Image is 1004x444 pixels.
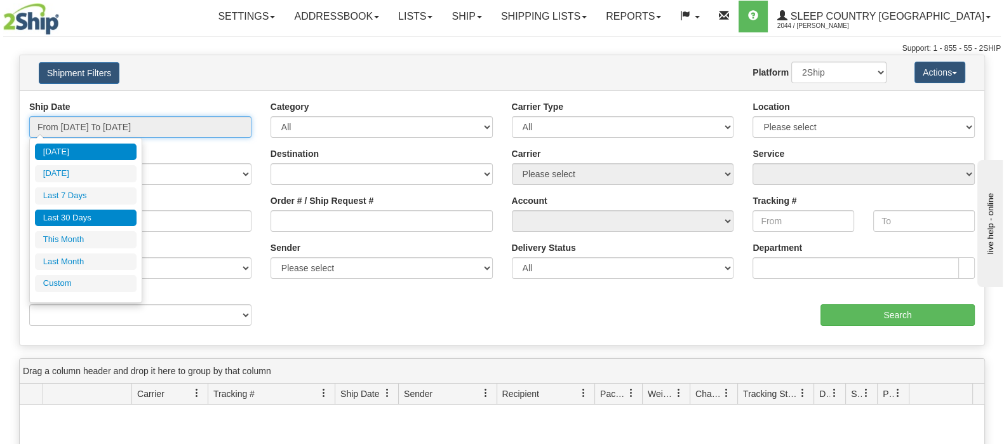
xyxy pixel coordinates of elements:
a: Sleep Country [GEOGRAPHIC_DATA] 2044 / [PERSON_NAME] [768,1,1000,32]
span: Tracking # [213,387,255,400]
button: Actions [914,62,965,83]
label: Destination [271,147,319,160]
input: To [873,210,975,232]
a: Charge filter column settings [716,382,737,404]
label: Sender [271,241,300,254]
label: Platform [753,66,789,79]
a: Ship Date filter column settings [377,382,398,404]
span: Weight [648,387,674,400]
input: Search [820,304,975,326]
label: Order # / Ship Request # [271,194,374,207]
span: Carrier [137,387,164,400]
label: Service [753,147,784,160]
a: Reports [596,1,671,32]
label: Tracking # [753,194,796,207]
li: Custom [35,275,137,292]
label: Carrier Type [512,100,563,113]
label: Ship Date [29,100,70,113]
a: Tracking # filter column settings [313,382,335,404]
input: From [753,210,854,232]
a: Shipping lists [492,1,596,32]
a: Carrier filter column settings [186,382,208,404]
li: Last 7 Days [35,187,137,205]
a: Lists [389,1,442,32]
a: Sender filter column settings [475,382,497,404]
li: [DATE] [35,144,137,161]
div: live help - online [10,11,117,20]
span: Pickup Status [883,387,894,400]
span: Tracking Status [743,387,798,400]
label: Category [271,100,309,113]
span: Shipment Issues [851,387,862,400]
span: 2044 / [PERSON_NAME] [777,20,873,32]
iframe: chat widget [975,157,1003,286]
span: Packages [600,387,627,400]
a: Addressbook [284,1,389,32]
a: Packages filter column settings [620,382,642,404]
a: Settings [208,1,284,32]
a: Recipient filter column settings [573,382,594,404]
a: Ship [442,1,491,32]
a: Delivery Status filter column settings [824,382,845,404]
a: Shipment Issues filter column settings [855,382,877,404]
a: Weight filter column settings [668,382,690,404]
span: Sender [404,387,432,400]
span: Delivery Status [819,387,830,400]
a: Tracking Status filter column settings [792,382,813,404]
span: Recipient [502,387,539,400]
label: Carrier [512,147,541,160]
li: Last Month [35,253,137,271]
span: Sleep Country [GEOGRAPHIC_DATA] [787,11,984,22]
label: Delivery Status [512,241,576,254]
label: Department [753,241,802,254]
button: Shipment Filters [39,62,119,84]
label: Account [512,194,547,207]
label: Location [753,100,789,113]
img: logo2044.jpg [3,3,59,35]
li: This Month [35,231,137,248]
span: Ship Date [340,387,379,400]
div: grid grouping header [20,359,984,384]
li: Last 30 Days [35,210,137,227]
span: Charge [695,387,722,400]
a: Pickup Status filter column settings [887,382,909,404]
div: Support: 1 - 855 - 55 - 2SHIP [3,43,1001,54]
li: [DATE] [35,165,137,182]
